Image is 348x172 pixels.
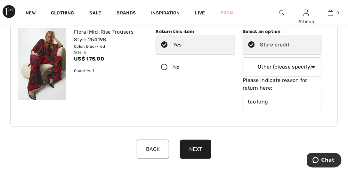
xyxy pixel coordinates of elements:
[156,35,235,55] label: Yes
[151,10,180,17] span: Inspiration
[74,28,144,44] div: Floral Mid-Rise Trousers Style 254198
[307,153,342,169] iframe: Opens a widget where you can chat to one of our agents
[74,68,144,74] div: Quantity: 1
[156,28,235,35] div: Return this item
[74,55,144,63] div: US$ 175.00
[74,49,144,55] div: Size: 6
[195,10,205,16] a: Live
[74,44,144,49] div: Color: Black/red
[51,10,74,17] a: Clothing
[156,57,235,77] label: No
[89,10,101,17] a: Sale
[221,10,233,16] a: Prom
[243,28,322,35] div: Select an option
[180,140,211,159] button: Next
[295,18,318,25] div: Athena
[328,9,333,17] img: My Bag
[18,28,66,100] img: joseph-ribkoff-pants-black-red_254198_5_c8f4_search.jpg
[303,9,309,17] img: My Info
[303,10,309,16] a: Sign In
[26,10,36,17] a: New
[260,41,290,49] div: Store credit
[3,5,15,18] img: 1ère Avenue
[117,10,136,17] a: Brands
[319,9,343,17] a: 0
[137,140,169,159] button: Back
[336,10,339,16] span: 0
[279,9,285,17] img: search the website
[243,77,322,92] div: Please indicate reason for return here:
